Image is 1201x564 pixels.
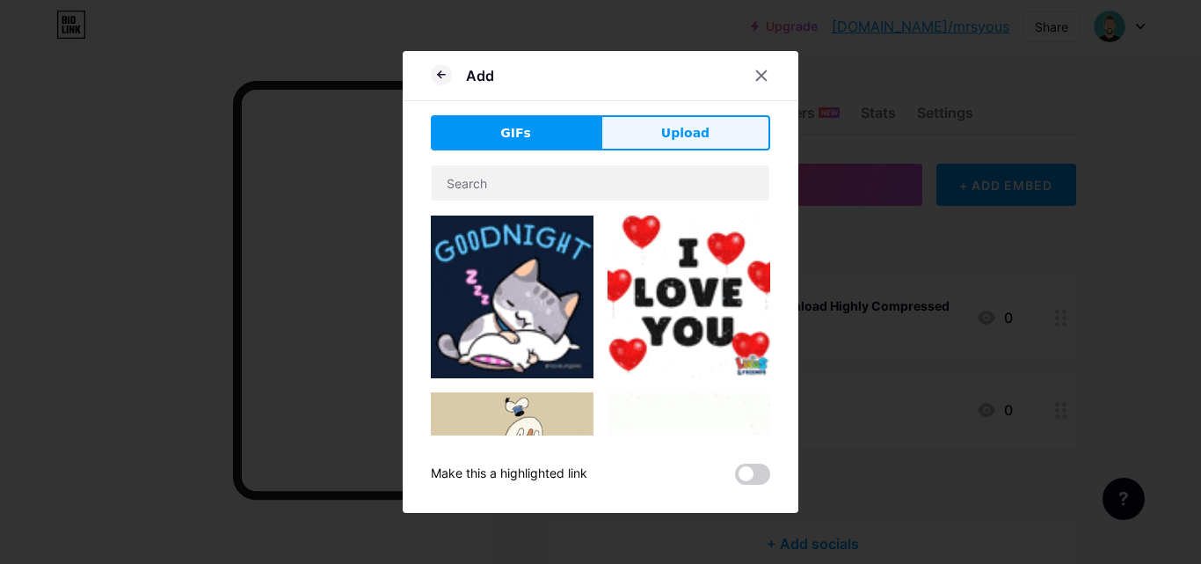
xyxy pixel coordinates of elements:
[431,216,593,378] img: Gihpy
[600,115,770,150] button: Upload
[500,124,531,143] span: GIFs
[431,115,600,150] button: GIFs
[431,392,593,555] img: Gihpy
[661,124,710,143] span: Upload
[431,464,587,485] div: Make this a highlighted link
[608,216,770,378] img: Gihpy
[466,65,494,86] div: Add
[432,165,769,201] input: Search
[608,392,770,532] img: Gihpy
